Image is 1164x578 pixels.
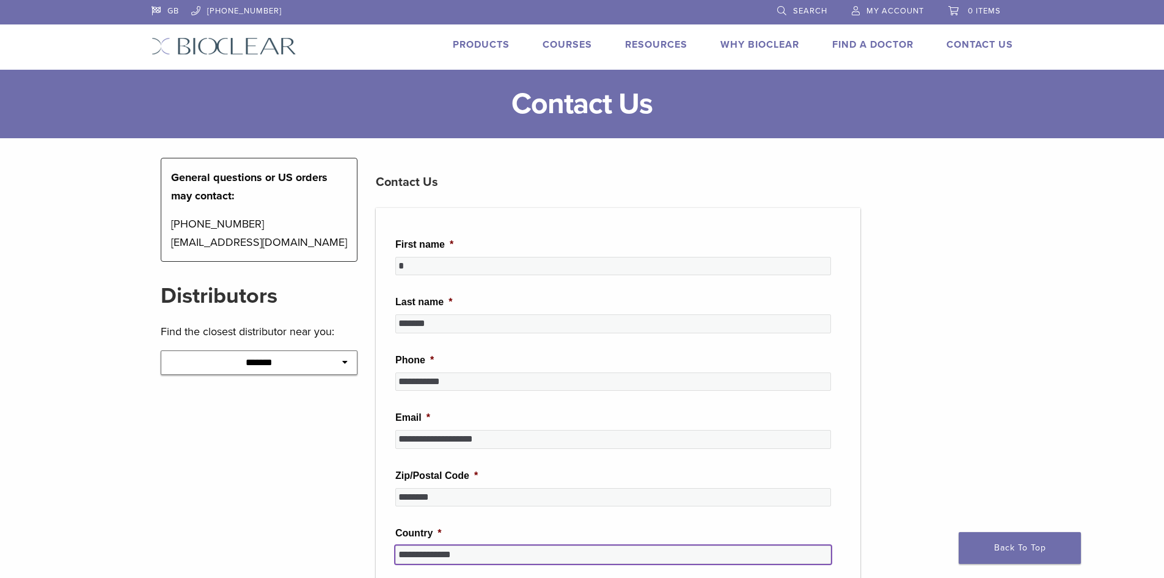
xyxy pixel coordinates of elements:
label: Country [395,527,442,540]
a: Resources [625,39,687,51]
a: Courses [543,39,592,51]
label: First name [395,239,453,251]
span: My Account [866,6,924,16]
label: Phone [395,354,434,367]
span: Search [793,6,827,16]
label: Email [395,412,430,424]
strong: General questions or US orders may contact: [171,171,328,202]
a: Back To Top [959,532,1081,564]
h3: Contact Us [376,168,860,197]
span: 0 items [968,6,1001,16]
label: Zip/Postal Code [395,470,478,483]
img: Bioclear [152,37,296,55]
a: Contact Us [946,39,1013,51]
a: Products [453,39,510,51]
p: [PHONE_NUMBER] [EMAIL_ADDRESS][DOMAIN_NAME] [171,215,348,251]
p: Find the closest distributor near you: [161,322,358,341]
h2: Distributors [161,281,358,311]
label: Last name [395,296,452,309]
a: Why Bioclear [720,39,799,51]
a: Find A Doctor [832,39,913,51]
